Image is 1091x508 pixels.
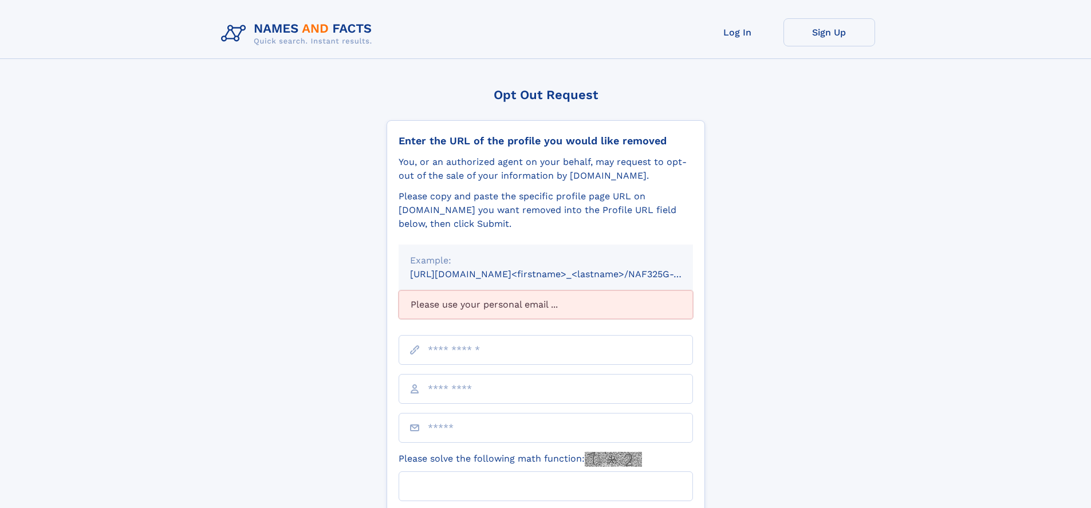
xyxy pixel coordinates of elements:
div: Please use your personal email ... [399,290,693,319]
div: Example: [410,254,682,267]
label: Please solve the following math function: [399,452,642,467]
a: Sign Up [783,18,875,46]
small: [URL][DOMAIN_NAME]<firstname>_<lastname>/NAF325G-xxxxxxxx [410,269,715,279]
div: Please copy and paste the specific profile page URL on [DOMAIN_NAME] you want removed into the Pr... [399,190,693,231]
div: Enter the URL of the profile you would like removed [399,135,693,147]
div: Opt Out Request [387,88,705,102]
img: Logo Names and Facts [216,18,381,49]
div: You, or an authorized agent on your behalf, may request to opt-out of the sale of your informatio... [399,155,693,183]
a: Log In [692,18,783,46]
